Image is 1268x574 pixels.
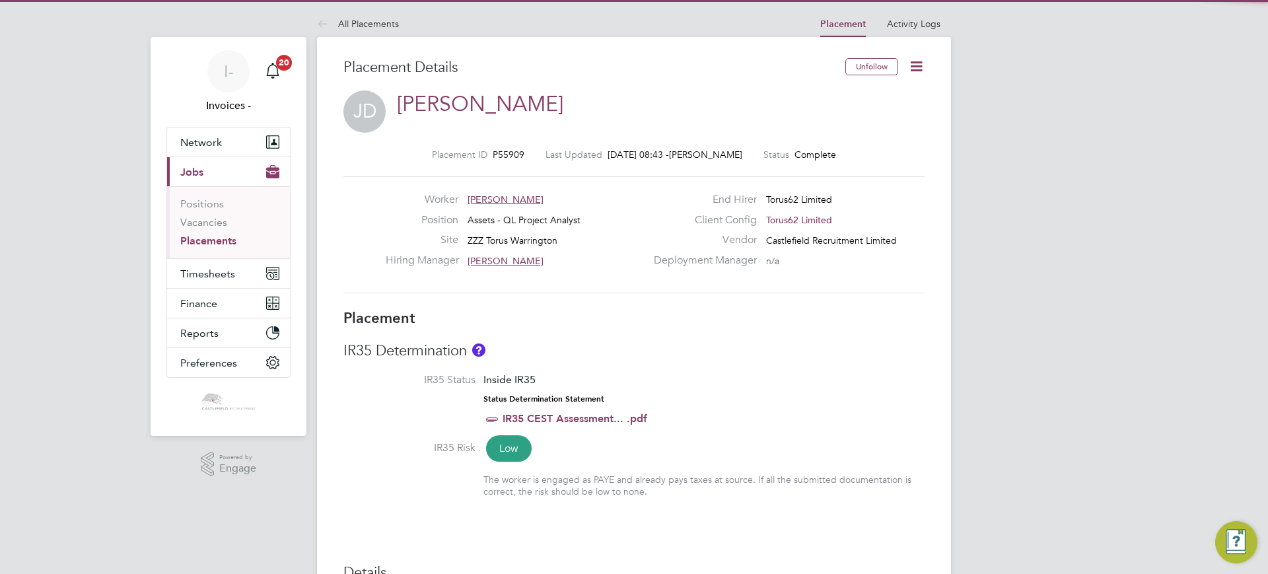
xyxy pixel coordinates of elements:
[646,254,757,268] label: Deployment Manager
[201,452,257,477] a: Powered byEngage
[646,213,757,227] label: Client Config
[472,343,485,357] button: About IR35
[483,373,536,386] span: Inside IR35
[386,233,458,247] label: Site
[468,194,544,205] span: [PERSON_NAME]
[180,197,224,210] a: Positions
[887,18,940,30] a: Activity Logs
[343,441,475,455] label: IR35 Risk
[167,348,290,377] button: Preferences
[167,186,290,258] div: Jobs
[646,233,757,247] label: Vendor
[276,55,292,71] span: 20
[386,213,458,227] label: Position
[219,463,256,474] span: Engage
[1215,521,1257,563] button: Engage Resource Center
[343,341,925,361] h3: IR35 Determination
[608,149,669,161] span: [DATE] 08:43 -
[766,194,832,205] span: Torus62 Limited
[180,268,235,280] span: Timesheets
[180,357,237,369] span: Preferences
[766,234,897,246] span: Castlefield Recruitment Limited
[483,474,925,497] div: The worker is engaged as PAYE and already pays taxes at source. If all the submitted documentatio...
[343,373,475,387] label: IR35 Status
[820,18,866,30] a: Placement
[180,327,219,340] span: Reports
[397,91,563,117] a: [PERSON_NAME]
[151,37,306,436] nav: Main navigation
[166,98,291,114] span: Invoices -
[503,412,647,425] a: IR35 CEST Assessment... .pdf
[468,214,581,226] span: Assets - QL Project Analyst
[166,391,291,412] a: Go to home page
[167,318,290,347] button: Reports
[546,149,602,161] label: Last Updated
[766,255,779,267] span: n/a
[343,90,386,133] span: JD
[483,394,604,404] strong: Status Determination Statement
[260,50,286,92] a: 20
[200,391,256,412] img: castlefieldrecruitment-logo-retina.png
[763,149,789,161] label: Status
[468,234,557,246] span: ZZZ Torus Warrington
[180,216,227,229] a: Vacancies
[180,297,217,310] span: Finance
[386,254,458,268] label: Hiring Manager
[386,193,458,207] label: Worker
[317,18,399,30] a: All Placements
[669,149,742,161] span: [PERSON_NAME]
[167,157,290,186] button: Jobs
[180,234,236,247] a: Placements
[166,50,291,114] a: I-Invoices -
[167,289,290,318] button: Finance
[224,63,234,80] span: I-
[343,309,415,327] b: Placement
[219,452,256,463] span: Powered by
[794,149,836,161] span: Complete
[167,127,290,157] button: Network
[180,136,222,149] span: Network
[468,255,544,267] span: [PERSON_NAME]
[493,149,524,161] span: P55909
[845,58,898,75] button: Unfollow
[486,435,532,462] span: Low
[167,259,290,288] button: Timesheets
[766,214,832,226] span: Torus62 Limited
[646,193,757,207] label: End Hirer
[432,149,487,161] label: Placement ID
[343,58,835,77] h3: Placement Details
[180,166,203,178] span: Jobs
